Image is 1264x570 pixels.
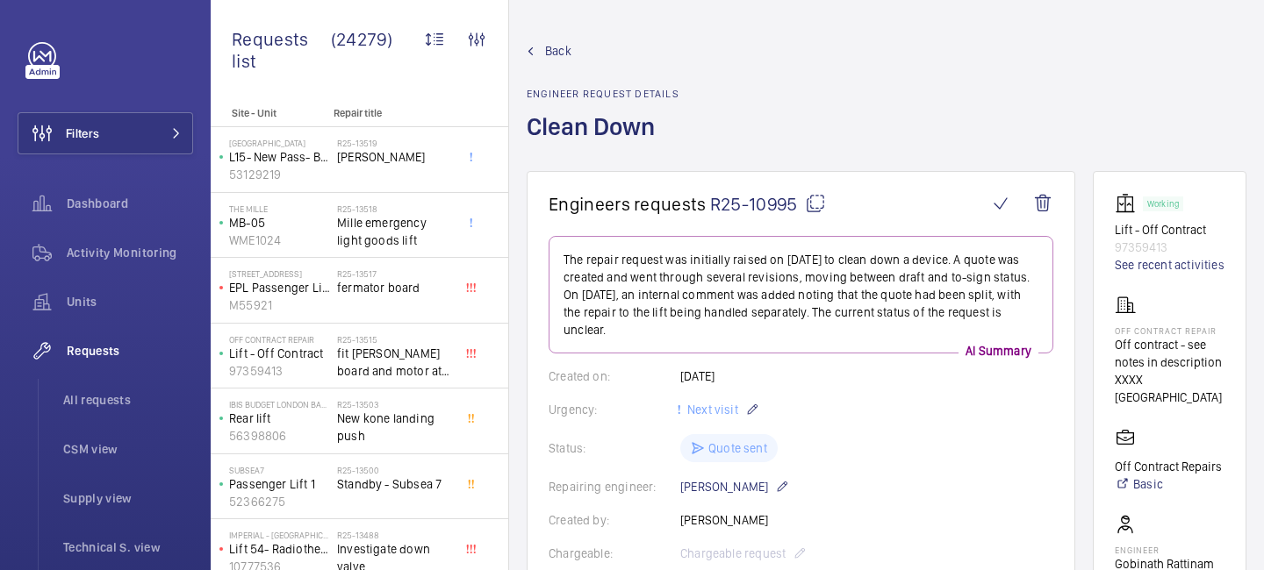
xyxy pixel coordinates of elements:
[334,107,449,119] p: Repair title
[229,279,330,296] p: EPL Passenger Lift
[67,342,193,360] span: Requests
[710,193,826,215] span: R25-10995
[229,475,330,493] p: Passenger Lift 1
[337,279,453,296] span: fermator board
[1115,371,1224,406] p: XXXX [GEOGRAPHIC_DATA]
[564,251,1038,338] p: The repair request was initially raised on [DATE] to clean down a device. A quote was created and...
[1147,201,1179,207] p: Working
[229,399,330,410] p: IBIS BUDGET LONDON BARKING
[63,391,193,409] span: All requests
[18,112,193,154] button: Filters
[337,399,453,410] h2: R25-13503
[229,493,330,510] p: 52366275
[67,293,193,310] span: Units
[229,296,330,314] p: M55921
[1115,336,1224,371] p: Off contract - see notes in description
[680,476,789,497] p: [PERSON_NAME]
[229,166,330,183] p: 53129219
[229,268,330,279] p: [STREET_ADDRESS]
[1115,545,1214,555] p: Engineer
[67,244,193,261] span: Activity Monitoring
[337,148,453,166] span: [PERSON_NAME]
[337,410,453,445] span: New kone landing push
[229,530,330,540] p: Imperial - [GEOGRAPHIC_DATA]
[1115,221,1224,239] p: Lift - Off Contract
[67,195,193,212] span: Dashboard
[229,232,330,249] p: WME1024
[229,138,330,148] p: [GEOGRAPHIC_DATA]
[229,345,330,362] p: Lift - Off Contract
[1115,458,1222,475] p: Off Contract Repairs
[63,440,193,458] span: CSM view
[229,427,330,445] p: 56398806
[527,88,679,100] h2: Engineer request details
[66,125,99,142] span: Filters
[229,214,330,232] p: MB-05
[337,138,453,148] h2: R25-13519
[527,110,679,171] h1: Clean Down
[337,214,453,249] span: Mille emergency light goods lift
[63,489,193,507] span: Supply view
[337,268,453,279] h2: R25-13517
[229,410,330,427] p: Rear lift
[337,465,453,475] h2: R25-13500
[229,203,330,214] p: The Mille
[1115,325,1224,336] p: Off Contract Repair
[959,342,1038,360] p: AI Summary
[337,530,453,540] h2: R25-13488
[1115,193,1143,214] img: elevator.svg
[229,465,330,475] p: Subsea7
[337,334,453,345] h2: R25-13515
[229,540,330,558] p: Lift 54- Radiotherapy Building (Passenger)
[549,193,707,215] span: Engineers requests
[545,42,571,60] span: Back
[1115,256,1224,274] a: See recent activities
[229,148,330,166] p: L15- New Pass- Block 2 Yellow Corridor (3FLR)
[1115,475,1222,493] a: Basic
[229,362,330,380] p: 97359413
[337,203,453,214] h2: R25-13518
[1115,239,1224,256] p: 97359413
[684,403,738,417] span: Next visit
[211,107,327,119] p: Site - Unit
[337,475,453,493] span: Standby - Subsea 7
[63,538,193,556] span: Technical S. view
[229,334,330,345] p: Off Contract Repair
[337,345,453,380] span: fit [PERSON_NAME] board and motor at [GEOGRAPHIC_DATA]
[232,28,331,72] span: Requests list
